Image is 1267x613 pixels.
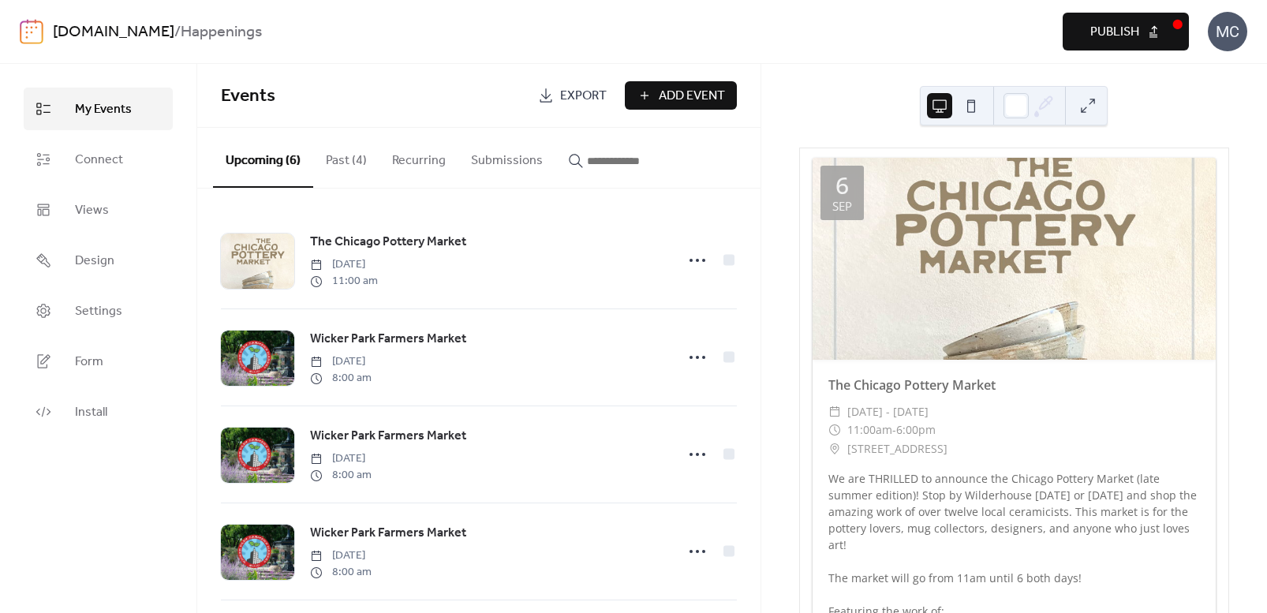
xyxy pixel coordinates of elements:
[310,330,466,349] span: Wicker Park Farmers Market
[310,329,466,349] a: Wicker Park Farmers Market
[24,290,173,332] a: Settings
[560,87,607,106] span: Export
[832,200,852,212] div: Sep
[310,548,372,564] span: [DATE]
[75,252,114,271] span: Design
[53,17,174,47] a: [DOMAIN_NAME]
[847,439,947,458] span: [STREET_ADDRESS]
[625,81,737,110] button: Add Event
[1090,23,1139,42] span: Publish
[659,87,725,106] span: Add Event
[1063,13,1189,50] button: Publish
[310,564,372,581] span: 8:00 am
[310,450,372,467] span: [DATE]
[310,524,466,543] span: Wicker Park Farmers Market
[310,426,466,447] a: Wicker Park Farmers Market
[24,391,173,433] a: Install
[75,151,123,170] span: Connect
[24,189,173,231] a: Views
[75,403,107,422] span: Install
[310,523,466,544] a: Wicker Park Farmers Market
[379,128,458,186] button: Recurring
[174,17,181,47] b: /
[24,239,173,282] a: Design
[310,467,372,484] span: 8:00 am
[24,340,173,383] a: Form
[181,17,262,47] b: Happenings
[310,232,466,252] a: The Chicago Pottery Market
[828,402,841,421] div: ​
[75,302,122,321] span: Settings
[458,128,555,186] button: Submissions
[835,174,849,197] div: 6
[310,273,378,290] span: 11:00 am
[75,201,109,220] span: Views
[828,439,841,458] div: ​
[213,128,313,188] button: Upcoming (6)
[892,421,896,439] span: -
[75,100,132,119] span: My Events
[313,128,379,186] button: Past (4)
[24,138,173,181] a: Connect
[847,421,892,439] span: 11:00am
[75,353,103,372] span: Form
[310,256,378,273] span: [DATE]
[310,427,466,446] span: Wicker Park Farmers Market
[310,233,466,252] span: The Chicago Pottery Market
[24,88,173,130] a: My Events
[828,421,841,439] div: ​
[310,353,372,370] span: [DATE]
[310,370,372,387] span: 8:00 am
[847,402,929,421] span: [DATE] - [DATE]
[1208,12,1247,51] div: MC
[526,81,619,110] a: Export
[813,376,1216,394] div: The Chicago Pottery Market
[20,19,43,44] img: logo
[221,79,275,114] span: Events
[896,421,936,439] span: 6:00pm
